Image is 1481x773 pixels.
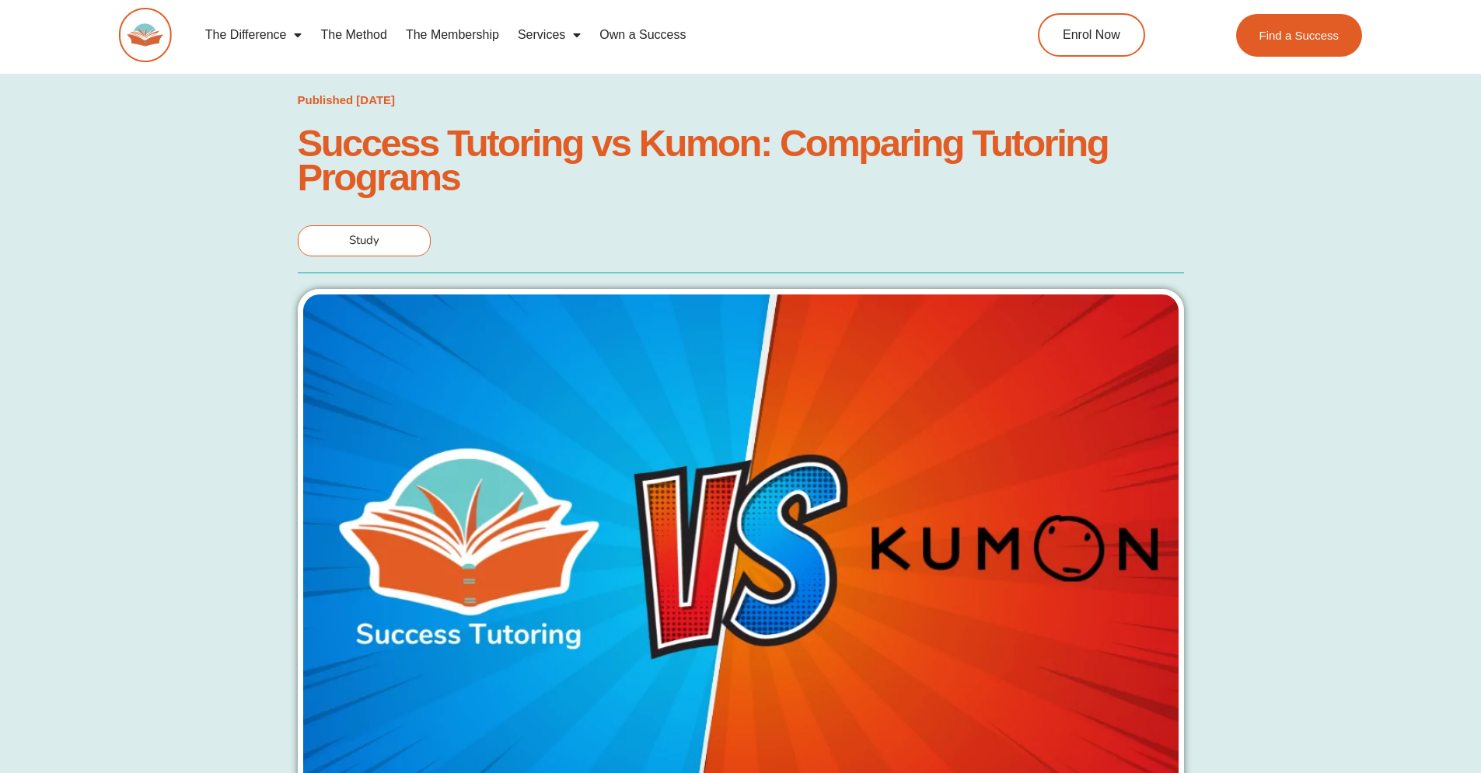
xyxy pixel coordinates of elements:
a: Enrol Now [1038,13,1145,57]
a: Published [DATE] [298,89,396,111]
a: Find a Success [1236,14,1363,57]
h1: Success Tutoring vs Kumon: Comparing Tutoring Programs [298,126,1184,194]
span: Enrol Now [1063,29,1120,41]
span: Study [349,232,379,248]
nav: Menu [196,17,967,53]
a: The Membership [396,17,508,53]
span: Find a Success [1259,30,1340,41]
a: Own a Success [590,17,695,53]
a: Services [508,17,590,53]
a: The Method [311,17,396,53]
span: Published [298,93,354,106]
a: The Difference [196,17,312,53]
time: [DATE] [356,93,395,106]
